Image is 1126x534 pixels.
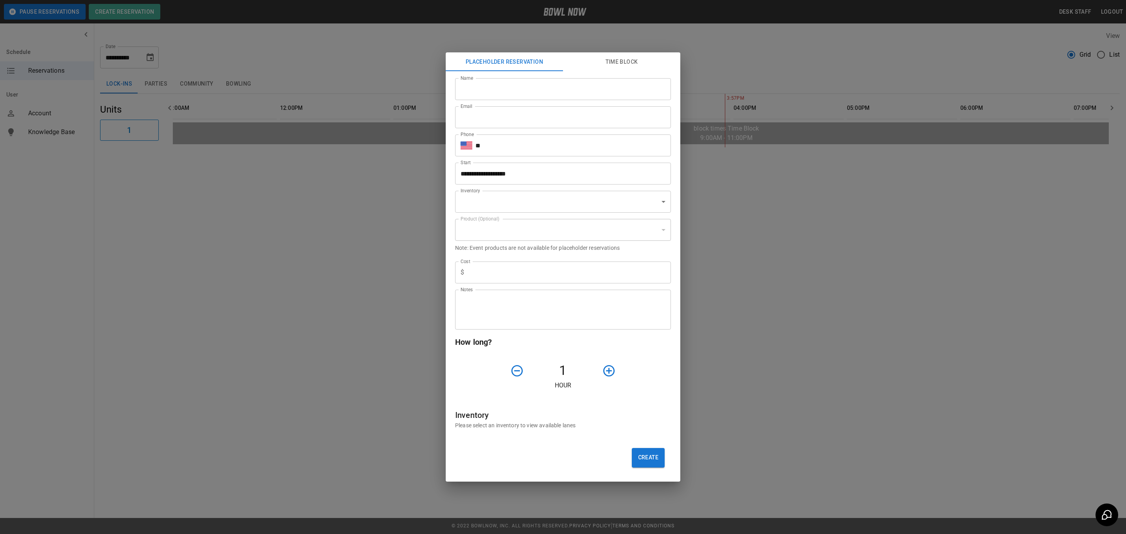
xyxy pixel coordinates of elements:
h4: 1 [527,362,599,379]
button: Create [632,448,665,468]
h6: Inventory [455,409,671,421]
input: Choose date, selected date is Oct 23, 2025 [455,163,665,185]
h6: How long? [455,336,671,348]
label: Phone [461,131,474,138]
button: Select country [461,140,472,151]
p: Note: Event products are not available for placeholder reservations [455,244,671,252]
div: ​ [455,191,671,213]
button: Placeholder Reservation [446,52,563,71]
label: Start [461,159,471,166]
div: ​ [455,219,671,241]
p: $ [461,268,464,277]
p: Please select an inventory to view available lanes [455,421,671,429]
p: Hour [455,381,671,390]
button: Time Block [563,52,680,71]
